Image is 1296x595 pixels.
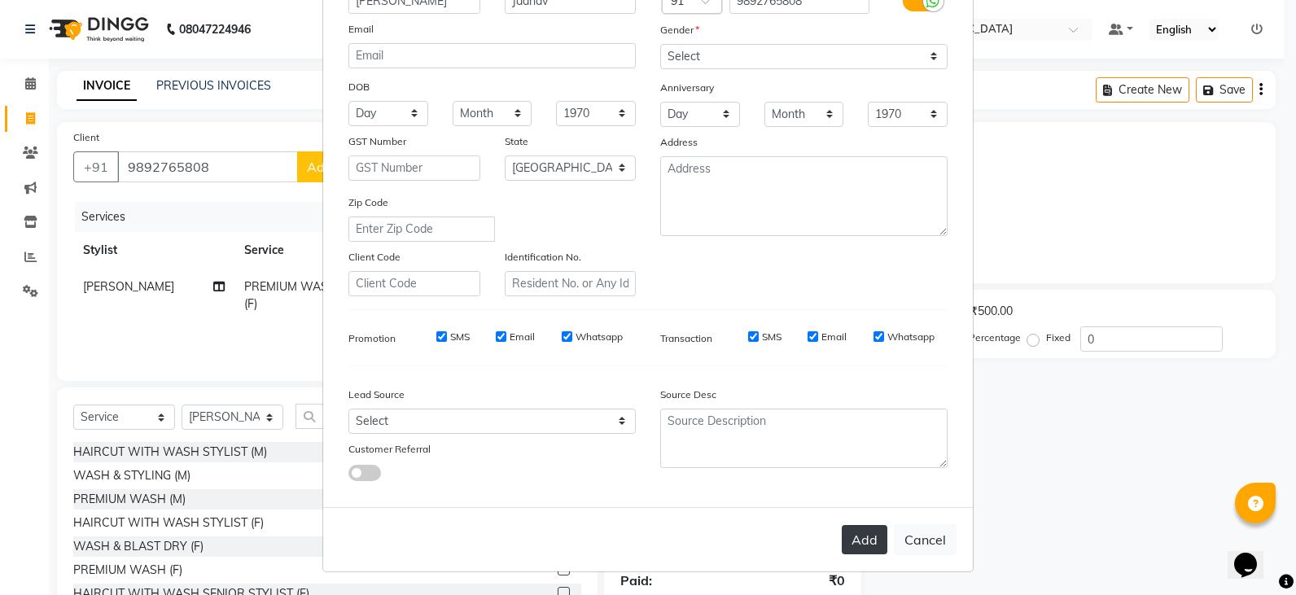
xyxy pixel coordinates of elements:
input: Enter Zip Code [348,217,495,242]
label: Email [348,22,374,37]
iframe: chat widget [1228,530,1280,579]
label: DOB [348,80,370,94]
input: Client Code [348,271,480,296]
label: Anniversary [660,81,714,95]
label: Address [660,135,698,150]
label: Lead Source [348,387,405,402]
label: Gender [660,23,699,37]
label: Identification No. [505,250,581,265]
label: Transaction [660,331,712,346]
label: Source Desc [660,387,716,402]
input: GST Number [348,155,480,181]
label: Customer Referral [348,442,431,457]
label: Email [821,330,847,344]
label: State [505,134,528,149]
label: Promotion [348,331,396,346]
label: Whatsapp [576,330,623,344]
label: Whatsapp [887,330,935,344]
button: Cancel [894,524,957,555]
label: Email [510,330,535,344]
input: Email [348,43,636,68]
input: Resident No. or Any Id [505,271,637,296]
label: GST Number [348,134,406,149]
label: Zip Code [348,195,388,210]
label: SMS [450,330,470,344]
button: Add [842,525,887,554]
label: Client Code [348,250,401,265]
label: SMS [762,330,782,344]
